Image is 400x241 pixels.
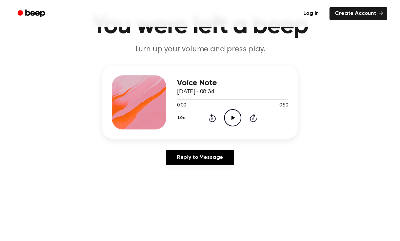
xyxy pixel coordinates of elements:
[177,102,186,109] span: 0:00
[279,102,288,109] span: 0:50
[177,78,288,88] h3: Voice Note
[177,112,187,124] button: 1.0x
[70,44,330,55] p: Turn up your volume and press play.
[297,6,325,21] a: Log in
[166,150,234,165] a: Reply to Message
[13,7,51,20] a: Beep
[177,89,214,95] span: [DATE] · 08:34
[329,7,387,20] a: Create Account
